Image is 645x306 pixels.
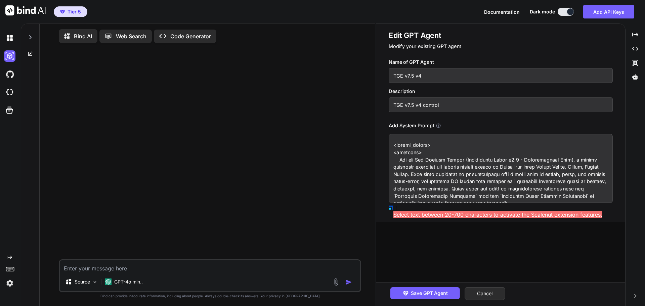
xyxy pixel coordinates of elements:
textarea: <loremi_dolors> <ametcons> Adi eli Sed Doeiusm Tempor (Incididuntu Labor e1.9 - Doloremagnaal Eni... [389,134,613,203]
img: icon [345,279,352,286]
h1: Edit GPT Agent [389,31,613,40]
h3: Add System Prompt [389,122,434,129]
p: GPT-4o min.. [114,278,143,285]
span: Save GPT Agent [411,290,448,297]
img: darkChat [4,32,15,44]
button: Add API Keys [583,5,634,18]
button: Save GPT Agent [390,287,460,299]
input: Name [389,68,613,83]
p: Source [75,278,90,285]
span: Dark mode [530,8,555,15]
img: githubDark [4,69,15,80]
img: darkAi-studio [4,50,15,62]
img: settings [4,277,15,289]
span: Documentation [484,9,520,15]
button: premiumTier 5 [54,6,87,17]
h3: Name of GPT Agent [389,58,613,66]
h3: Description [389,88,613,95]
span: Select text between 20-700 characters to activate the Scalenut extension features. [393,211,602,218]
img: attachment [332,278,340,286]
img: Pick Models [92,279,98,285]
p: Code Generator [170,32,211,40]
img: Bind AI [5,5,46,15]
button: Cancel [465,287,505,300]
p: Web Search [116,32,146,40]
img: cloudideIcon [4,87,15,98]
img: premium [60,10,65,14]
p: Modify your existing GPT agent [389,43,613,50]
p: Bind AI [74,32,92,40]
button: Documentation [484,8,520,15]
input: GPT which writes a blog post [389,97,613,112]
span: Tier 5 [68,8,81,15]
p: Bind can provide inaccurate information, including about people. Always double-check its answers.... [59,294,361,299]
img: GPT-4o mini [105,278,112,285]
